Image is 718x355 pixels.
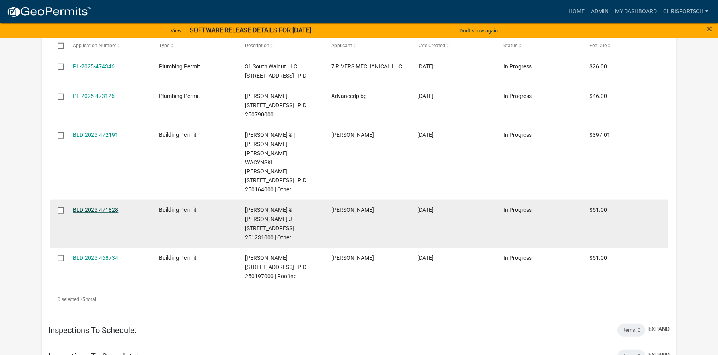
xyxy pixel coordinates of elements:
[159,43,169,48] span: Type
[50,289,668,309] div: 5 total
[159,132,197,138] span: Building Permit
[417,132,434,138] span: 09/02/2025
[245,93,306,118] span: KRONER,MARK A 1020 CEDAR DR, Houston County | PID 250790000
[331,93,367,99] span: Advancedplbg
[245,63,306,79] span: 31 South Walnut LLC 31 WALNUT ST S, County | PID
[565,4,588,19] a: Home
[245,132,306,193] span: WIEGERT,NICKOLAS & | KAYLA RENEE WACYNSKI GRIMES 702 1ST ST N, Houston County | PID 250164000 | O...
[590,93,607,99] span: $46.00
[73,93,115,99] a: PL-2025-473126
[410,36,496,56] datatable-header-cell: Date Created
[456,24,501,37] button: Don't show again
[151,36,238,56] datatable-header-cell: Type
[159,63,200,70] span: Plumbing Permit
[73,255,118,261] a: BLD-2025-468734
[159,255,197,261] span: Building Permit
[331,43,352,48] span: Applicant
[167,24,185,37] a: View
[590,43,607,48] span: Fee Due
[496,36,582,56] datatable-header-cell: Status
[417,207,434,213] span: 09/01/2025
[503,132,532,138] span: In Progress
[48,325,137,335] h5: Inspections To Schedule:
[503,93,532,99] span: In Progress
[707,23,712,34] span: ×
[245,207,294,240] span: SCHMITZ,DANIEL J & KRISTI J 210 ELM ST N, Houston County | PID 251231000 | Other
[417,255,434,261] span: 08/25/2025
[588,4,612,19] a: Admin
[331,255,374,261] span: Max Foellmi
[590,255,607,261] span: $51.00
[73,63,115,70] a: PL-2025-474346
[660,4,712,19] a: ChrisFortsch
[65,36,151,56] datatable-header-cell: Application Number
[237,36,324,56] datatable-header-cell: Description
[648,325,670,333] button: expand
[159,207,197,213] span: Building Permit
[73,132,118,138] a: BLD-2025-472191
[58,297,82,302] span: 0 selected /
[417,43,445,48] span: Date Created
[590,207,607,213] span: $51.00
[612,4,660,19] a: My Dashboard
[707,24,712,34] button: Close
[582,36,668,56] datatable-header-cell: Fee Due
[245,255,306,279] span: KUTIL,BERNARD G 439 2ND ST N, Houston County | PID 250197000 | Roofing
[503,43,517,48] span: Status
[503,207,532,213] span: In Progress
[50,36,65,56] datatable-header-cell: Select
[159,93,200,99] span: Plumbing Permit
[617,324,645,337] div: Items: 0
[331,63,402,70] span: 7 RIVERS MECHANICAL LLC
[503,255,532,261] span: In Progress
[590,132,611,138] span: $397.01
[331,132,374,138] span: Nancy Kelly
[331,207,374,213] span: Tyler Snyder
[73,207,118,213] a: BLD-2025-471828
[417,63,434,70] span: 09/05/2025
[190,26,311,34] strong: SOFTWARE RELEASE DETAILS FOR [DATE]
[245,43,269,48] span: Description
[73,43,116,48] span: Application Number
[590,63,607,70] span: $26.00
[503,63,532,70] span: In Progress
[417,93,434,99] span: 09/03/2025
[324,36,410,56] datatable-header-cell: Applicant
